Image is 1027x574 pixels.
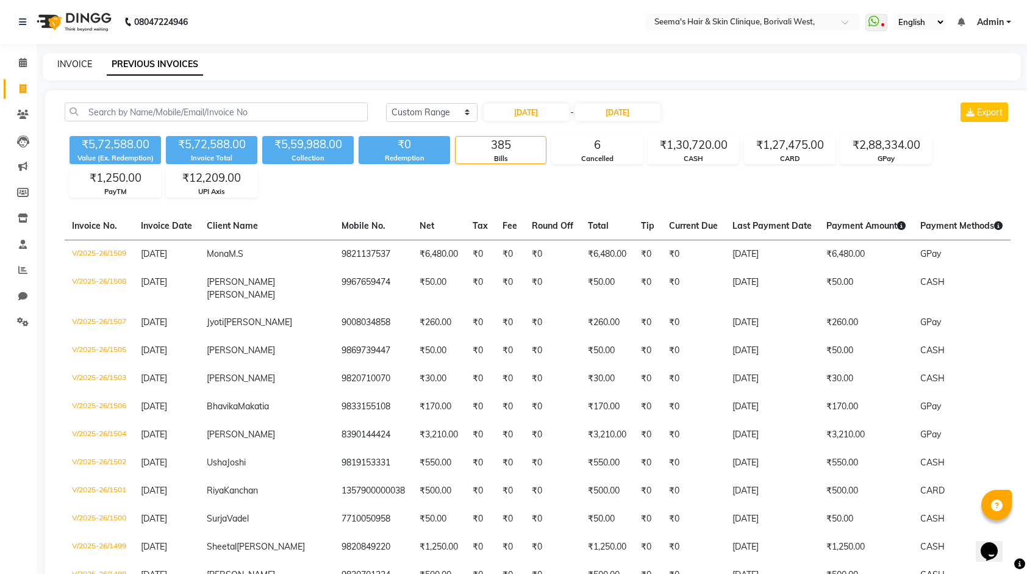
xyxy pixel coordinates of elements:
td: [DATE] [725,268,819,309]
span: [PERSON_NAME] [207,289,275,300]
td: V/2025-26/1500 [65,505,134,533]
td: ₹170.00 [819,393,913,421]
span: Makatia [238,401,269,412]
img: logo [31,5,115,39]
td: [DATE] [725,337,819,365]
td: ₹0 [634,309,662,337]
td: ₹50.00 [412,505,465,533]
td: ₹0 [465,533,495,561]
td: ₹0 [634,477,662,505]
span: Riya [207,485,224,496]
span: CASH [920,373,945,384]
td: ₹0 [634,449,662,477]
td: V/2025-26/1504 [65,421,134,449]
td: [DATE] [725,533,819,561]
td: ₹3,210.00 [819,421,913,449]
td: ₹550.00 [412,449,465,477]
td: ₹0 [465,421,495,449]
td: ₹0 [495,240,524,268]
td: ₹50.00 [581,337,634,365]
td: ₹50.00 [412,337,465,365]
div: Invoice Total [166,153,257,163]
span: Mona [207,248,229,259]
span: [DATE] [141,485,167,496]
td: ₹1,250.00 [412,533,465,561]
span: [PERSON_NAME] [207,276,275,287]
span: Invoice Date [141,220,192,231]
td: ₹0 [495,393,524,421]
span: CASH [920,541,945,552]
span: CASH [920,276,945,287]
td: ₹0 [495,533,524,561]
td: ₹0 [662,365,725,393]
span: Total [588,220,609,231]
td: ₹0 [495,505,524,533]
div: ₹2,88,334.00 [841,137,931,154]
span: [DATE] [141,373,167,384]
b: 08047224946 [134,5,188,39]
td: ₹0 [662,477,725,505]
div: CARD [745,154,835,164]
td: V/2025-26/1508 [65,268,134,309]
td: 9820849220 [334,533,412,561]
span: [DATE] [141,457,167,468]
td: ₹1,250.00 [581,533,634,561]
div: Value (Ex. Redemption) [70,153,161,163]
td: ₹0 [465,365,495,393]
td: ₹0 [524,240,581,268]
span: CASH [920,457,945,468]
td: ₹50.00 [581,505,634,533]
td: 8390144424 [334,421,412,449]
td: 9819153331 [334,449,412,477]
td: ₹3,210.00 [581,421,634,449]
td: ₹0 [634,337,662,365]
td: ₹500.00 [819,477,913,505]
td: ₹0 [495,337,524,365]
td: ₹0 [465,268,495,309]
td: ₹500.00 [581,477,634,505]
span: [DATE] [141,248,167,259]
span: Invoice No. [72,220,117,231]
td: 9821137537 [334,240,412,268]
td: 9967659474 [334,268,412,309]
span: GPay [920,317,941,328]
div: ₹0 [359,136,450,153]
td: ₹30.00 [581,365,634,393]
td: ₹0 [495,309,524,337]
td: ₹260.00 [819,309,913,337]
td: ₹0 [634,533,662,561]
td: V/2025-26/1502 [65,449,134,477]
button: Export [961,102,1008,122]
td: ₹0 [495,421,524,449]
input: Start Date [484,104,569,121]
td: 9833155108 [334,393,412,421]
td: ₹0 [465,240,495,268]
td: ₹0 [662,421,725,449]
span: Last Payment Date [732,220,812,231]
td: 7710050958 [334,505,412,533]
td: ₹0 [634,365,662,393]
td: [DATE] [725,421,819,449]
div: ₹1,27,475.00 [745,137,835,154]
td: ₹0 [524,477,581,505]
span: Mobile No. [342,220,385,231]
span: GPay [920,248,941,259]
span: Round Off [532,220,573,231]
div: Bills [456,154,546,164]
td: 1357900000038 [334,477,412,505]
span: [DATE] [141,429,167,440]
td: ₹550.00 [581,449,634,477]
td: ₹0 [662,337,725,365]
span: Joshi [227,457,246,468]
td: ₹6,480.00 [412,240,465,268]
span: CARD [920,485,945,496]
td: [DATE] [725,449,819,477]
div: Cancelled [552,154,642,164]
td: ₹0 [495,365,524,393]
td: ₹6,480.00 [581,240,634,268]
iframe: chat widget [976,525,1015,562]
div: ₹5,72,588.00 [166,136,257,153]
div: Collection [262,153,354,163]
span: GPay [920,429,941,440]
td: V/2025-26/1499 [65,533,134,561]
